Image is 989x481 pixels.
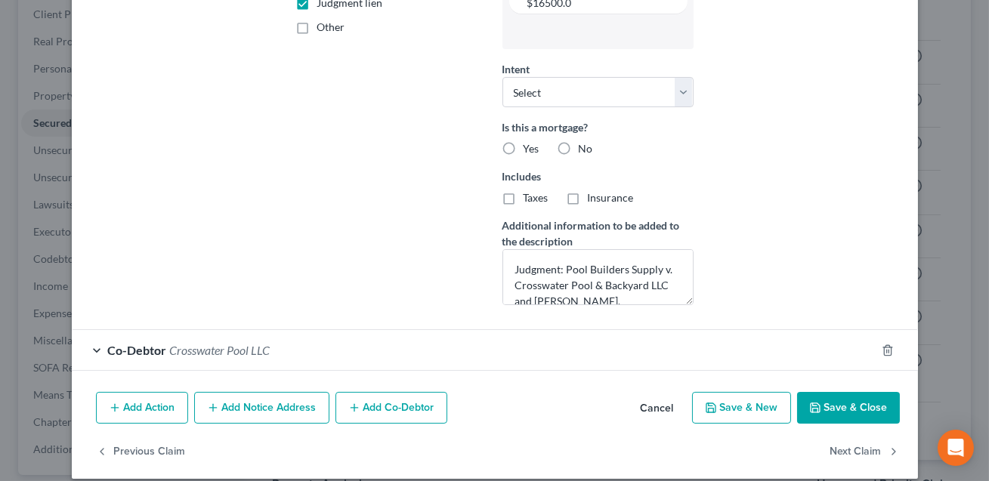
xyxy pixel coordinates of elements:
[96,436,186,467] button: Previous Claim
[524,191,549,204] span: Taxes
[692,392,791,424] button: Save & New
[317,20,345,33] span: Other
[938,430,974,466] div: Open Intercom Messenger
[335,392,447,424] button: Add Co-Debtor
[170,343,270,357] span: Crosswater Pool LLC
[830,436,900,467] button: Next Claim
[524,142,539,155] span: Yes
[797,392,900,424] button: Save & Close
[502,217,694,249] label: Additional information to be added to the description
[588,191,634,204] span: Insurance
[502,61,530,77] label: Intent
[96,392,188,424] button: Add Action
[629,393,686,424] button: Cancel
[502,168,694,184] label: Includes
[502,119,694,135] label: Is this a mortgage?
[194,392,329,424] button: Add Notice Address
[108,343,167,357] span: Co-Debtor
[579,142,593,155] span: No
